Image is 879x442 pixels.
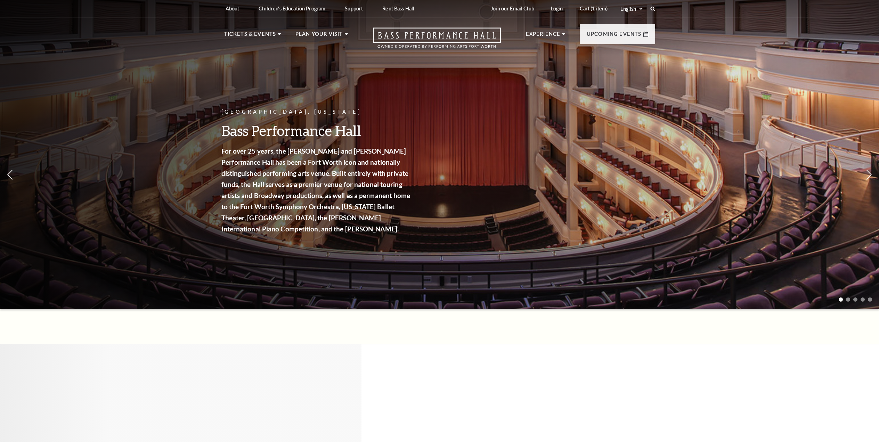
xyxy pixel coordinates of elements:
h3: Bass Performance Hall [221,122,413,139]
p: Support [345,6,363,11]
p: Tickets & Events [224,30,276,42]
p: Rent Bass Hall [382,6,414,11]
p: Experience [526,30,561,42]
strong: For over 25 years, the [PERSON_NAME] and [PERSON_NAME] Performance Hall has been a Fort Worth ico... [221,147,410,233]
p: [GEOGRAPHIC_DATA], [US_STATE] [221,108,413,116]
p: Children's Education Program [259,6,325,11]
p: Plan Your Visit [295,30,343,42]
p: Upcoming Events [587,30,642,42]
p: About [226,6,239,11]
select: Select: [619,6,644,12]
